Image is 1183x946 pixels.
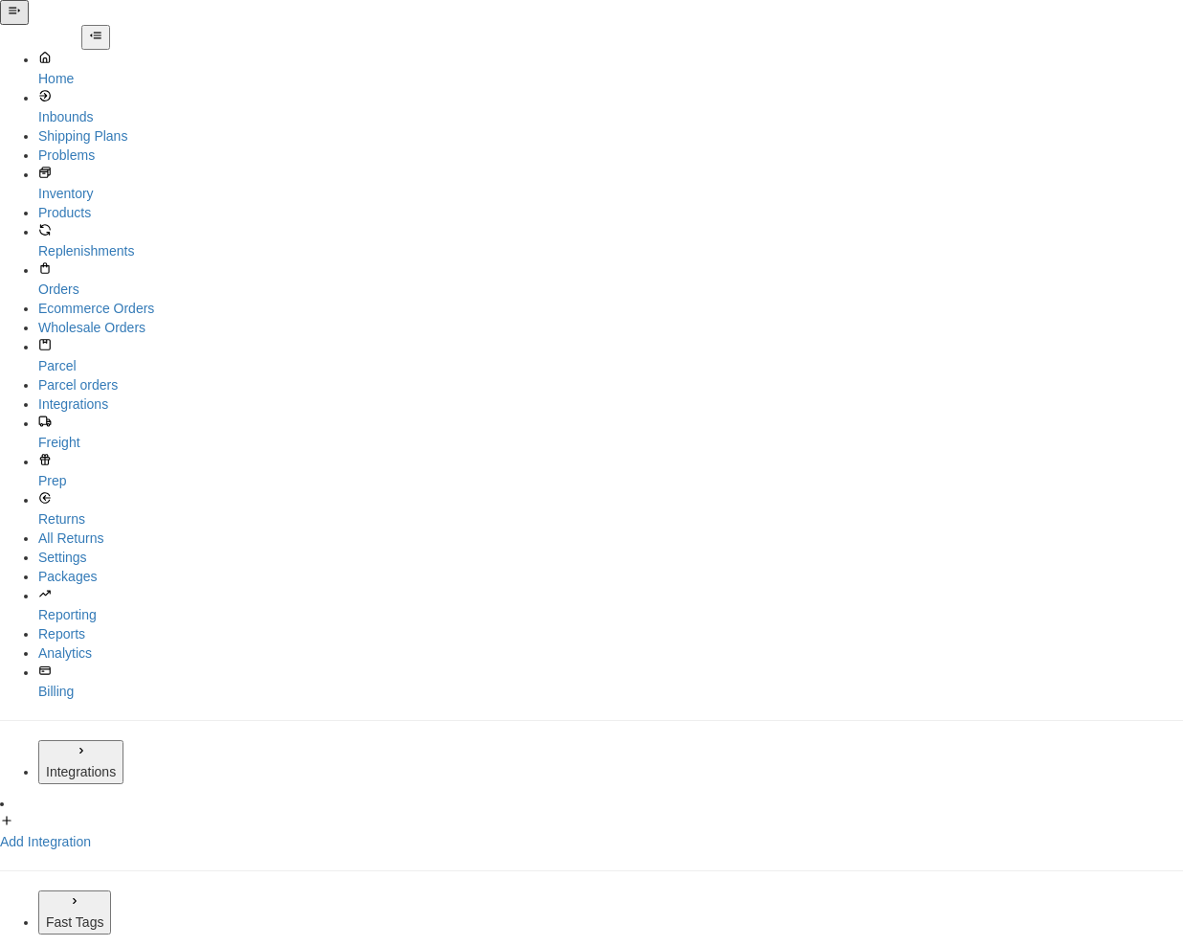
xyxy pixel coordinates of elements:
[46,762,116,781] div: Integrations
[38,337,1183,375] a: Parcel
[38,414,1183,452] a: Freight
[38,529,1183,548] a: All Returns
[46,912,103,932] div: Fast Tags
[81,25,110,50] button: Close Navigation
[38,356,1183,375] div: Parcel
[38,375,1183,394] a: Parcel orders
[38,69,1183,88] div: Home
[38,299,1183,318] a: Ecommerce Orders
[38,318,1183,337] a: Wholesale Orders
[38,605,1183,624] div: Reporting
[38,394,1183,414] a: Integrations
[38,452,1183,490] a: Prep
[38,107,1183,126] div: Inbounds
[38,740,123,784] button: Integrations
[38,509,1183,529] div: Returns
[38,146,1183,165] a: Problems
[38,624,1183,643] a: Reports
[38,490,1183,529] a: Returns
[38,222,1183,260] a: Replenishments
[1059,889,1164,936] iframe: Opens a widget where you can chat to one of our agents
[38,682,1183,701] div: Billing
[38,50,1183,88] a: Home
[38,890,111,935] button: Fast Tags
[38,203,1183,222] a: Products
[38,663,1183,701] a: Billing
[38,643,1183,663] a: Analytics
[38,126,1183,146] a: Shipping Plans
[38,586,1183,624] a: Reporting
[38,88,1183,126] a: Inbounds
[38,184,1183,203] div: Inventory
[38,471,1183,490] div: Prep
[38,241,1183,260] div: Replenishments
[38,548,1183,567] a: Settings
[38,165,1183,203] a: Inventory
[38,280,1183,299] div: Orders
[38,567,1183,586] a: Packages
[38,260,1183,299] a: Orders
[38,433,1183,452] div: Freight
